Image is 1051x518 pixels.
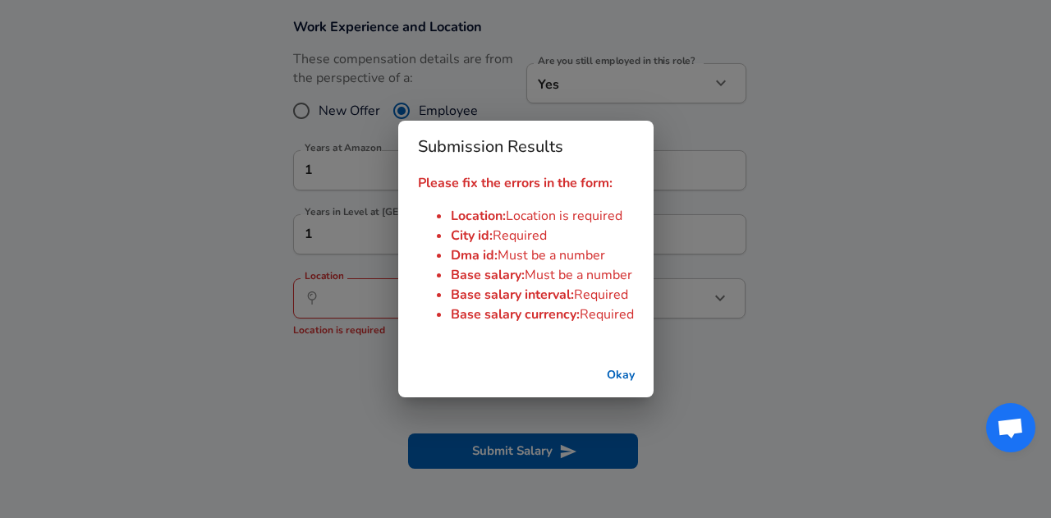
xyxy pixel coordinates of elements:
div: 开放式聊天 [986,403,1035,452]
span: Must be a number [525,266,632,284]
button: successful-submission-button [594,360,647,391]
span: City id : [451,227,493,245]
span: Base salary : [451,266,525,284]
span: Location : [451,207,506,225]
span: Must be a number [498,246,605,264]
span: Base salary interval : [451,286,574,304]
span: Base salary currency : [451,305,580,323]
span: Required [493,227,547,245]
strong: Please fix the errors in the form: [418,174,613,192]
span: Location is required [506,207,622,225]
span: Dma id : [451,246,498,264]
span: Required [574,286,628,304]
span: Required [580,305,634,323]
h2: Submission Results [398,121,654,173]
